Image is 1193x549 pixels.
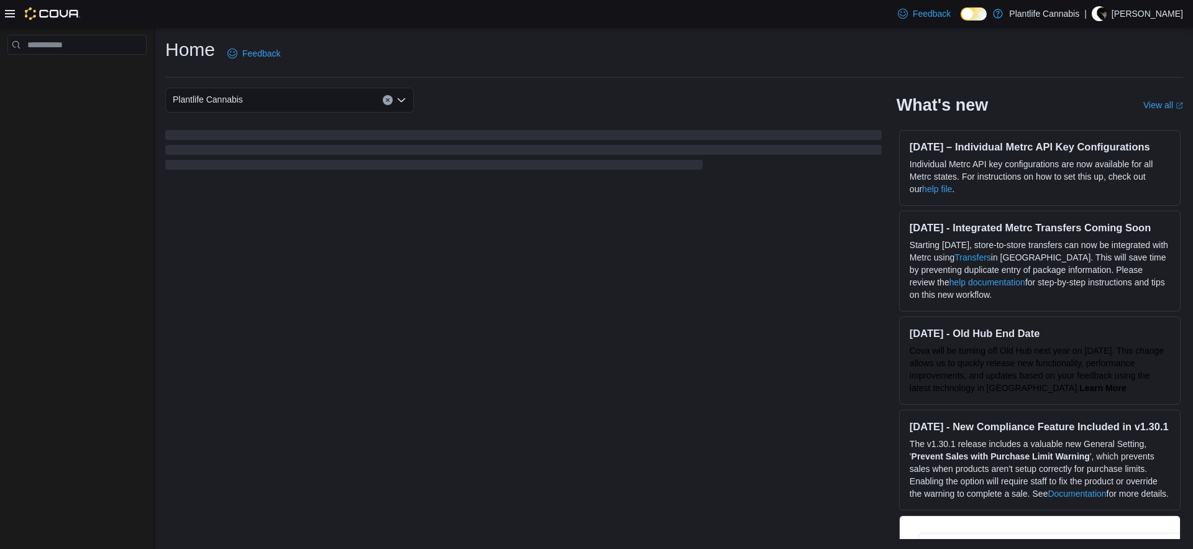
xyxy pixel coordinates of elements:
[25,7,80,20] img: Cova
[961,7,987,21] input: Dark Mode
[1176,102,1183,109] svg: External link
[7,57,147,87] nav: Complex example
[913,7,951,20] span: Feedback
[910,438,1170,500] p: The v1.30.1 release includes a valuable new General Setting, ' ', which prevents sales when produ...
[1009,6,1079,21] p: Plantlife Cannabis
[1143,100,1183,110] a: View allExternal link
[1112,6,1183,21] p: [PERSON_NAME]
[910,158,1170,195] p: Individual Metrc API key configurations are now available for all Metrc states. For instructions ...
[165,132,882,172] span: Loading
[897,95,988,115] h2: What's new
[1079,383,1126,393] a: Learn More
[954,252,991,262] a: Transfers
[910,420,1170,433] h3: [DATE] - New Compliance Feature Included in v1.30.1
[910,221,1170,234] h3: [DATE] - Integrated Metrc Transfers Coming Soon
[910,141,1170,153] h3: [DATE] – Individual Metrc API Key Configurations
[1084,6,1087,21] p: |
[910,346,1164,393] span: Cova will be turning off Old Hub next year on [DATE]. This change allows us to quickly release ne...
[922,184,952,194] a: help file
[912,451,1090,461] strong: Prevent Sales with Purchase Limit Warning
[893,1,956,26] a: Feedback
[396,95,406,105] button: Open list of options
[910,327,1170,339] h3: [DATE] - Old Hub End Date
[949,277,1025,287] a: help documentation
[1092,6,1107,21] div: Camille O'Genski
[242,47,280,60] span: Feedback
[165,37,215,62] h1: Home
[173,92,243,107] span: Plantlife Cannabis
[383,95,393,105] button: Clear input
[222,41,285,66] a: Feedback
[910,239,1170,301] p: Starting [DATE], store-to-store transfers can now be integrated with Metrc using in [GEOGRAPHIC_D...
[1048,489,1106,499] a: Documentation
